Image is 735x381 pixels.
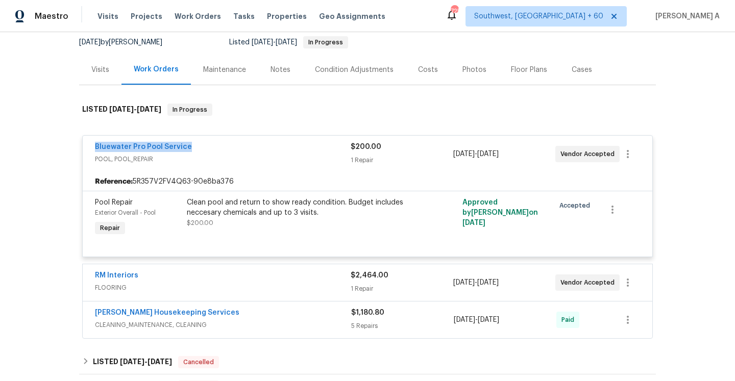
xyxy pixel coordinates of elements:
[97,11,118,21] span: Visits
[561,315,578,325] span: Paid
[95,283,351,293] span: FLOORING
[109,106,134,113] span: [DATE]
[477,279,499,286] span: [DATE]
[351,321,454,331] div: 5 Repairs
[95,176,133,187] b: Reference:
[454,316,475,323] span: [DATE]
[276,39,297,46] span: [DATE]
[511,65,547,75] div: Floor Plans
[95,199,133,206] span: Pool Repair
[137,106,161,113] span: [DATE]
[95,320,351,330] span: CLEANING_MAINTENANCE, CLEANING
[478,316,499,323] span: [DATE]
[120,358,144,365] span: [DATE]
[95,143,192,150] a: Bluewater Pro Pool Service
[96,223,124,233] span: Repair
[451,6,458,16] div: 725
[453,149,499,159] span: -
[304,39,347,45] span: In Progress
[79,93,656,126] div: LISTED [DATE]-[DATE]In Progress
[453,277,499,288] span: -
[315,65,394,75] div: Condition Adjustments
[560,277,619,288] span: Vendor Accepted
[131,11,162,21] span: Projects
[83,172,652,191] div: 5R357V2FV4Q63-90e8ba376
[351,143,381,150] span: $200.00
[319,11,385,21] span: Geo Assignments
[187,197,410,218] div: Clean pool and return to show ready condition. Budget includes neccesary chemicals and up to 3 vi...
[93,356,172,368] h6: LISTED
[35,11,68,21] span: Maestro
[175,11,221,21] span: Work Orders
[109,106,161,113] span: -
[95,309,239,316] a: [PERSON_NAME] Housekeeping Services
[91,65,109,75] div: Visits
[351,284,453,294] div: 1 Repair
[651,11,720,21] span: [PERSON_NAME] A
[168,105,211,115] span: In Progress
[252,39,297,46] span: -
[95,272,138,279] a: RM Interiors
[351,309,384,316] span: $1,180.80
[179,357,218,367] span: Cancelled
[95,154,351,164] span: POOL, POOL_REPAIR
[351,272,388,279] span: $2,464.00
[187,220,213,226] span: $200.00
[252,39,273,46] span: [DATE]
[559,200,594,211] span: Accepted
[203,65,246,75] div: Maintenance
[453,279,475,286] span: [DATE]
[572,65,592,75] div: Cases
[271,65,290,75] div: Notes
[267,11,307,21] span: Properties
[453,150,475,158] span: [DATE]
[560,149,619,159] span: Vendor Accepted
[462,199,538,226] span: Approved by [PERSON_NAME] on
[148,358,172,365] span: [DATE]
[351,155,453,165] div: 1 Repair
[95,210,156,216] span: Exterior Overall - Pool
[233,13,255,20] span: Tasks
[418,65,438,75] div: Costs
[120,358,172,365] span: -
[79,36,175,48] div: by [PERSON_NAME]
[462,219,485,226] span: [DATE]
[474,11,603,21] span: Southwest, [GEOGRAPHIC_DATA] + 60
[79,39,101,46] span: [DATE]
[462,65,486,75] div: Photos
[229,39,348,46] span: Listed
[454,315,499,325] span: -
[82,104,161,116] h6: LISTED
[79,350,656,374] div: LISTED [DATE]-[DATE]Cancelled
[477,150,499,158] span: [DATE]
[134,64,179,74] div: Work Orders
